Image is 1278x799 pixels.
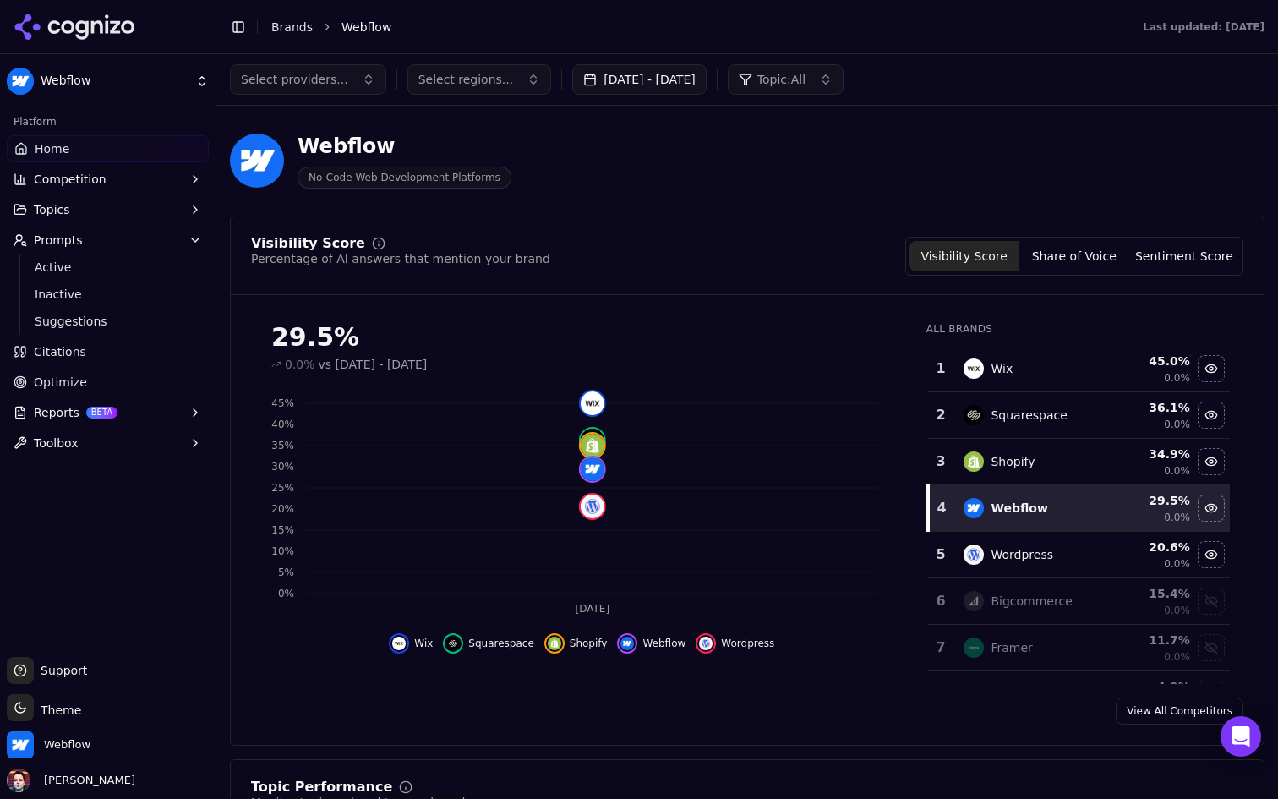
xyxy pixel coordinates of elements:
div: 7 [935,638,948,658]
button: Hide squarespace data [443,633,533,654]
div: 3 [935,451,948,472]
button: Hide shopify data [544,633,608,654]
span: Webflow [341,19,391,36]
tspan: 15% [271,524,294,536]
span: Competition [34,171,106,188]
img: webflow [964,498,984,518]
span: Support [34,662,87,679]
span: Topics [34,201,70,218]
div: Shopify [991,453,1035,470]
img: shopify [581,434,604,457]
div: 29.5 % [1113,492,1190,509]
div: Platform [7,108,209,135]
div: Webflow [298,133,511,160]
span: Squarespace [468,637,533,650]
div: Bigcommerce [991,593,1072,610]
span: 0.0% [1164,371,1190,385]
span: Prompts [34,232,83,249]
tr: 5wordpressWordpress20.6%0.0%Hide wordpress data [928,532,1230,578]
div: Visibility Score [251,237,365,250]
tr: 6bigcommerceBigcommerce15.4%0.0%Show bigcommerce data [928,578,1230,625]
button: Toolbox [7,430,209,457]
button: Show framer data [1198,634,1225,661]
span: Optimize [34,374,87,391]
button: Hide shopify data [1198,448,1225,475]
img: wix [392,637,406,650]
img: wordpress [699,637,713,650]
button: [DATE] - [DATE] [572,64,707,95]
span: Active [35,259,182,276]
img: wordpress [964,545,984,565]
div: 11.7 % [1113,632,1190,649]
button: Hide wix data [1198,355,1225,382]
div: Last updated: [DATE] [1143,20,1264,34]
tspan: 35% [271,440,294,451]
div: 4 [937,498,948,518]
span: 0.0% [1164,511,1190,524]
a: Suggestions [28,309,188,333]
button: Sentiment Score [1129,241,1239,271]
tspan: 10% [271,545,294,557]
a: Brands [271,20,313,34]
div: Wix [991,360,1013,377]
a: View All Competitors [1116,698,1243,725]
a: Active [28,255,188,279]
div: Webflow [991,500,1047,517]
img: shopify [964,451,984,472]
div: Open Intercom Messenger [1221,716,1261,757]
div: Squarespace [991,407,1067,424]
button: Show bigcommerce data [1198,588,1225,615]
span: No-Code Web Development Platforms [298,167,511,189]
span: 0.0% [1164,604,1190,617]
tspan: 25% [271,482,294,494]
tspan: 20% [271,503,294,515]
button: Open organization switcher [7,731,90,758]
span: Wordpress [721,637,774,650]
img: squarespace [581,429,604,452]
span: Webflow [41,74,188,89]
button: ReportsBETA [7,399,209,426]
button: Competition [7,166,209,193]
div: 6 [935,591,948,611]
button: Hide wix data [389,633,433,654]
button: Show duda data [1198,681,1225,708]
tspan: 30% [271,461,294,473]
a: Citations [7,338,209,365]
img: shopify [548,637,561,650]
span: Webflow [642,637,685,650]
tspan: 0% [278,588,294,599]
img: wordpress [581,495,604,518]
span: Select providers... [241,71,348,88]
button: Hide wordpress data [1198,541,1225,568]
tr: 4.9%Show duda data [928,671,1230,718]
img: Webflow [7,731,34,758]
div: 34.9 % [1113,446,1190,462]
div: 15.4 % [1113,585,1190,602]
span: [PERSON_NAME] [37,773,135,788]
a: Home [7,135,209,162]
button: Prompts [7,227,209,254]
span: 0.0% [1164,650,1190,664]
div: 2 [935,405,948,425]
span: Select regions... [418,71,514,88]
button: Hide wordpress data [696,633,774,654]
span: Inactive [35,286,182,303]
tr: 2squarespaceSquarespace36.1%0.0%Hide squarespace data [928,392,1230,439]
span: Topic: All [757,71,806,88]
button: Hide squarespace data [1198,402,1225,429]
div: 45.0 % [1113,353,1190,369]
img: Webflow [230,134,284,188]
button: Open user button [7,769,135,792]
tr: 4webflowWebflow29.5%0.0%Hide webflow data [928,485,1230,532]
img: Deniz Ozcan [7,769,30,792]
img: squarespace [446,637,460,650]
span: vs [DATE] - [DATE] [319,356,428,373]
div: 36.1 % [1113,399,1190,416]
img: wix [581,391,604,415]
button: Hide webflow data [617,633,685,654]
span: Webflow [44,737,90,752]
div: Topic Performance [251,780,392,794]
span: BETA [86,407,117,419]
nav: breadcrumb [271,19,1109,36]
img: bigcommerce [964,591,984,611]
